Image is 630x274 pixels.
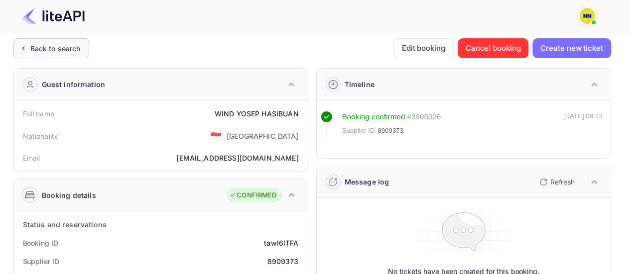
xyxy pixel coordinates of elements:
div: Nationality [23,131,59,141]
div: 8909373 [267,256,298,267]
div: Back to search [30,43,81,54]
div: Email [23,153,40,163]
div: Booking ID [23,238,58,248]
div: Guest information [42,79,106,90]
div: [EMAIL_ADDRESS][DOMAIN_NAME] [176,153,298,163]
button: Edit booking [393,38,454,58]
div: tawI6lTFA [264,238,298,248]
div: Timeline [345,79,375,90]
div: Status and reservations [23,219,107,230]
div: # 3905026 [407,111,441,123]
button: Cancel booking [458,38,529,58]
div: Full name [23,108,54,119]
p: Refresh [550,177,575,187]
div: Message log [345,177,389,187]
div: Supplier ID [23,256,59,267]
span: 8909373 [378,126,403,136]
div: WIND YOSEP HASIBUAN [215,108,299,119]
span: United States [210,127,222,145]
img: N/A N/A [579,8,595,24]
div: Booking details [42,190,96,200]
div: [DATE] 09:13 [563,111,603,140]
span: Supplier ID: [342,126,377,136]
div: [GEOGRAPHIC_DATA] [227,131,299,141]
div: Booking confirmed [342,111,405,123]
img: LiteAPI Logo [22,8,85,24]
button: Refresh [533,174,579,190]
button: Create new ticket [532,38,611,58]
div: CONFIRMED [229,190,276,200]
